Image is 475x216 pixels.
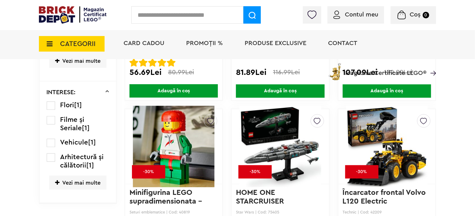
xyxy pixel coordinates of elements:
span: Vehicule [60,139,88,146]
a: Magazine Certificate LEGO® [426,62,436,68]
p: Star Wars | Cod: 75405 [236,210,324,214]
a: Contul meu [333,11,378,18]
small: 0 [423,12,429,18]
a: PROMOȚII % [186,40,223,46]
span: [1] [82,125,90,131]
a: Adaugă în coș [125,84,222,98]
a: Produse exclusive [245,40,306,46]
p: INTERESE: [47,89,76,95]
span: Magazine Certificate LEGO® [345,62,426,76]
a: Minifigurina LEGO supradimensionata - pilot [129,189,204,214]
a: Adaugă în coș [232,84,329,98]
img: HOME ONE STARCRUISER [239,103,321,190]
a: Încarcator frontal Volvo L120 Electric [343,189,428,205]
span: CATEGORII [60,40,96,47]
p: Seturi emblematice | Cod: 40819 [129,210,218,214]
span: Coș [410,11,421,18]
span: Adaugă în coș [343,84,431,98]
p: Technic | Cod: 42209 [343,210,431,214]
span: [1] [87,162,94,169]
div: -30% [132,165,165,178]
img: Încarcator frontal Volvo L120 Electric [346,103,428,190]
span: Adaugă în coș [236,84,324,98]
span: [1] [88,139,96,146]
span: Filme și Seriale [60,116,85,131]
span: Arhitectură și călătorii [60,154,104,169]
span: Contul meu [345,11,378,18]
span: [1] [74,102,82,108]
a: Card Cadou [124,40,164,46]
a: HOME ONE STARCRUISER [236,189,284,205]
div: -30% [345,165,379,178]
div: -30% [238,165,272,178]
a: Contact [328,40,357,46]
img: Minifigurina LEGO supradimensionata - pilot [133,103,214,190]
span: Flori [60,102,74,108]
span: Vezi mai multe [49,176,106,190]
a: Adaugă în coș [338,84,435,98]
span: Adaugă în coș [129,84,218,98]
